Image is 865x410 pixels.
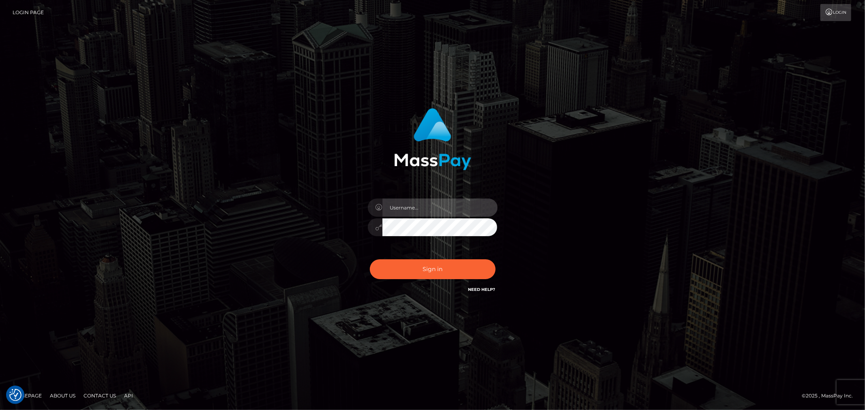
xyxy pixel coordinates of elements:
a: About Us [47,389,79,402]
div: © 2025 , MassPay Inc. [802,391,859,400]
button: Consent Preferences [9,389,21,401]
a: Contact Us [80,389,119,402]
img: MassPay Login [394,108,471,170]
a: Need Help? [468,287,496,292]
a: Homepage [9,389,45,402]
input: Username... [382,199,498,217]
img: Revisit consent button [9,389,21,401]
a: API [121,389,136,402]
a: Login Page [13,4,44,21]
a: Login [820,4,851,21]
button: Sign in [370,259,496,279]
